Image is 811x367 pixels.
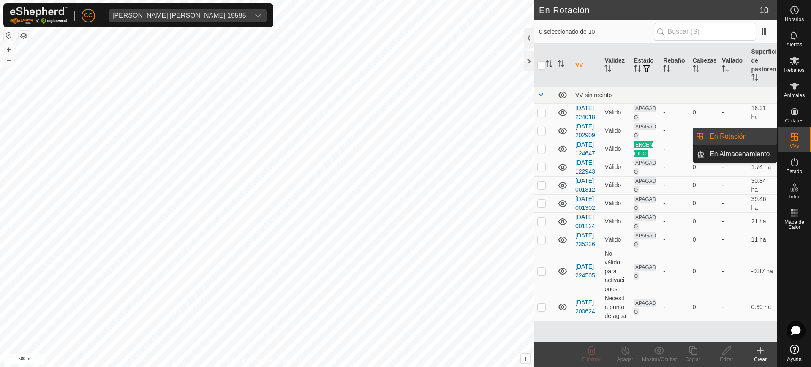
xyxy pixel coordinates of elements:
span: En Almacenamiento [710,149,770,159]
td: 2.56 ha [748,122,777,140]
td: 30.84 ha [748,176,777,194]
td: Válido [601,231,630,249]
a: [DATE] 224505 [575,263,595,279]
td: 1.74 ha [748,158,777,176]
a: En Rotación [705,128,777,145]
p-sorticon: Activar para ordenar [693,66,699,73]
div: - [663,108,686,117]
a: [DATE] 122943 [575,159,595,175]
td: - [718,231,748,249]
a: [DATE] 235236 [575,232,595,247]
span: Estado [787,169,802,174]
td: 0 [689,140,718,158]
a: [DATE] 001124 [575,214,595,229]
td: Válido [601,140,630,158]
td: 0 [689,294,718,321]
a: [DATE] 001302 [575,196,595,211]
td: 0 [689,231,718,249]
div: - [663,267,686,276]
th: Cabezas [689,44,718,87]
span: ENCENDIDO [634,141,653,157]
th: Superficie de pastoreo [748,44,777,87]
td: 21 ha [748,212,777,231]
td: 0.69 ha [748,294,777,321]
a: [DATE] 124647 [575,141,595,157]
div: Mostrar/Ocultar [642,356,676,363]
span: 10 [759,4,769,16]
td: - [718,194,748,212]
div: - [663,126,686,135]
div: Editar [710,356,743,363]
div: dropdown trigger [250,9,267,22]
h2: En Rotación [539,5,759,15]
div: - [663,199,686,208]
td: 11 ha [748,231,777,249]
span: APAGADO [634,105,656,121]
div: [PERSON_NAME] [PERSON_NAME] 19585 [112,12,246,19]
p-sorticon: Activar para ordenar [722,66,729,73]
td: 0 [689,194,718,212]
span: Rebaños [784,68,804,73]
div: - [663,303,686,312]
div: Apagar [608,356,642,363]
span: VVs [789,144,799,149]
td: Válido [601,176,630,194]
th: Validez [601,44,630,87]
span: APAGADO [634,299,656,315]
td: - [718,249,748,294]
p-sorticon: Activar para ordenar [751,75,758,82]
div: Crear [743,356,777,363]
td: - [718,103,748,122]
td: 0 [689,176,718,194]
p-sorticon: Activar para ordenar [546,62,552,68]
span: APAGADO [634,123,656,139]
div: - [663,144,686,153]
td: 0 [689,249,718,294]
li: En Almacenamiento [693,146,777,163]
span: i [525,355,526,362]
span: Animales [784,93,805,98]
span: Eliminar [582,356,600,362]
span: APAGADO [634,196,656,212]
div: - [663,235,686,244]
td: 39.46 ha [748,194,777,212]
td: - [718,122,748,140]
a: En Almacenamiento [705,146,777,163]
a: Política de Privacidad [223,356,272,364]
td: 0 [689,122,718,140]
p-sorticon: Activar para ordenar [634,66,641,73]
span: Alertas [787,42,802,47]
td: Necesita punto de agua [601,294,630,321]
span: APAGADO [634,214,656,230]
span: Horarios [785,17,804,22]
td: 0 [689,158,718,176]
td: 0 [689,103,718,122]
button: + [4,44,14,54]
span: APAGADO [634,177,656,193]
input: Buscar (S) [654,23,756,41]
td: - [718,158,748,176]
button: Restablecer Mapa [4,30,14,41]
td: Válido [601,194,630,212]
td: 0 [689,212,718,231]
th: Rebaño [660,44,689,87]
button: Capas del Mapa [19,31,29,41]
td: Válido [601,158,630,176]
th: Vallado [718,44,748,87]
td: - [718,176,748,194]
a: [DATE] 202909 [575,123,595,139]
span: Ayuda [787,356,802,362]
span: APAGADO [634,232,656,248]
span: Mapa de Calor [780,220,809,230]
button: – [4,55,14,65]
div: - [663,217,686,226]
div: VV sin recinto [575,92,774,98]
a: [DATE] 200624 [575,299,595,315]
li: En Rotación [693,128,777,145]
span: APAGADO [634,264,656,280]
a: [DATE] 001812 [575,177,595,193]
span: CC [84,11,93,20]
td: Válido [601,212,630,231]
a: [DATE] 224018 [575,105,595,120]
th: Estado [631,44,660,87]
